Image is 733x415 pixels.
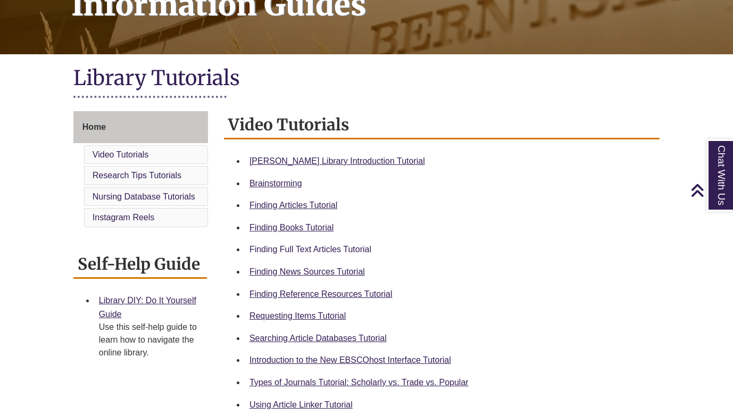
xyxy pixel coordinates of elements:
a: Finding Reference Resources Tutorial [249,289,393,298]
a: Finding Full Text Articles Tutorial [249,245,371,254]
a: Brainstorming [249,179,302,188]
a: Library DIY: Do It Yourself Guide [99,296,196,319]
h1: Library Tutorials [73,65,660,93]
div: Guide Page Menu [73,111,208,229]
a: Finding News Sources Tutorial [249,267,365,276]
a: Back to Top [690,183,730,197]
a: Types of Journals Tutorial: Scholarly vs. Trade vs. Popular [249,378,469,387]
div: Use this self-help guide to learn how to navigate the online library. [99,321,198,359]
a: Requesting Items Tutorial [249,311,346,320]
a: Finding Articles Tutorial [249,201,337,210]
a: Instagram Reels [93,213,155,222]
a: Finding Books Tutorial [249,223,334,232]
span: Home [82,122,106,131]
a: Introduction to the New EBSCOhost Interface Tutorial [249,355,451,364]
a: Video Tutorials [93,150,149,159]
a: Research Tips Tutorials [93,171,181,180]
a: Using Article Linker Tutorial [249,400,353,409]
h2: Video Tutorials [224,111,660,139]
a: Nursing Database Tutorials [93,192,195,201]
a: Home [73,111,208,143]
a: Searching Article Databases Tutorial [249,334,387,343]
a: [PERSON_NAME] Library Introduction Tutorial [249,156,425,165]
h2: Self-Help Guide [73,251,207,279]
